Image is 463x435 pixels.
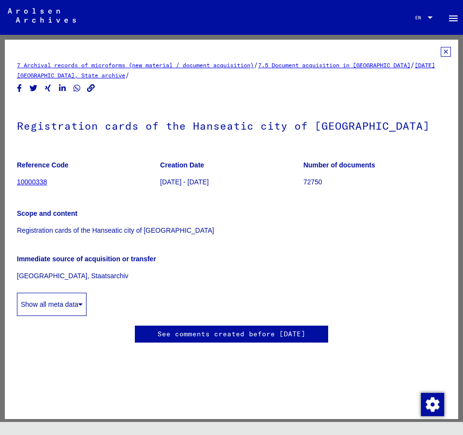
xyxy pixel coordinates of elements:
[17,225,446,236] p: Registration cards of the Hanseatic city of [GEOGRAPHIC_DATA]
[17,255,156,263] b: Immediate source of acquisition or transfer
[410,60,415,69] span: /
[17,61,254,69] a: 7 Archival records of microforms (new material / document acquisition)
[17,178,47,186] a: 10000338
[17,271,446,281] p: [GEOGRAPHIC_DATA], Staatsarchiv
[258,61,410,69] a: 7.5 Document acquisition in [GEOGRAPHIC_DATA]
[29,82,39,94] button: Share on Twitter
[254,60,258,69] span: /
[8,8,76,23] img: Arolsen_neg.svg
[415,15,426,20] span: EN
[160,161,204,169] b: Creation Date
[17,210,77,217] b: Scope and content
[58,82,68,94] button: Share on LinkedIn
[14,82,25,94] button: Share on Facebook
[86,82,96,94] button: Copy link
[304,161,376,169] b: Number of documents
[448,13,459,24] mat-icon: Side nav toggle icon
[304,177,446,187] p: 72750
[125,71,130,79] span: /
[17,104,446,146] h1: Registration cards of the Hanseatic city of [GEOGRAPHIC_DATA]
[160,177,303,187] p: [DATE] - [DATE]
[17,293,87,316] button: Show all meta data
[43,82,53,94] button: Share on Xing
[420,392,444,416] div: Change consent
[444,8,463,27] button: Toggle sidenav
[421,393,444,416] img: Change consent
[17,161,69,169] b: Reference Code
[72,82,82,94] button: Share on WhatsApp
[158,329,305,339] a: See comments created before [DATE]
